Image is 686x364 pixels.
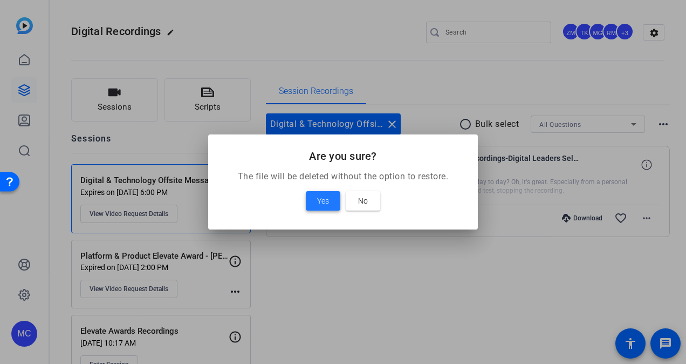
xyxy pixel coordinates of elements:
[221,147,465,165] h2: Are you sure?
[221,170,465,183] p: The file will be deleted without the option to restore.
[306,191,340,211] button: Yes
[358,194,368,207] span: No
[346,191,380,211] button: No
[317,194,329,207] span: Yes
